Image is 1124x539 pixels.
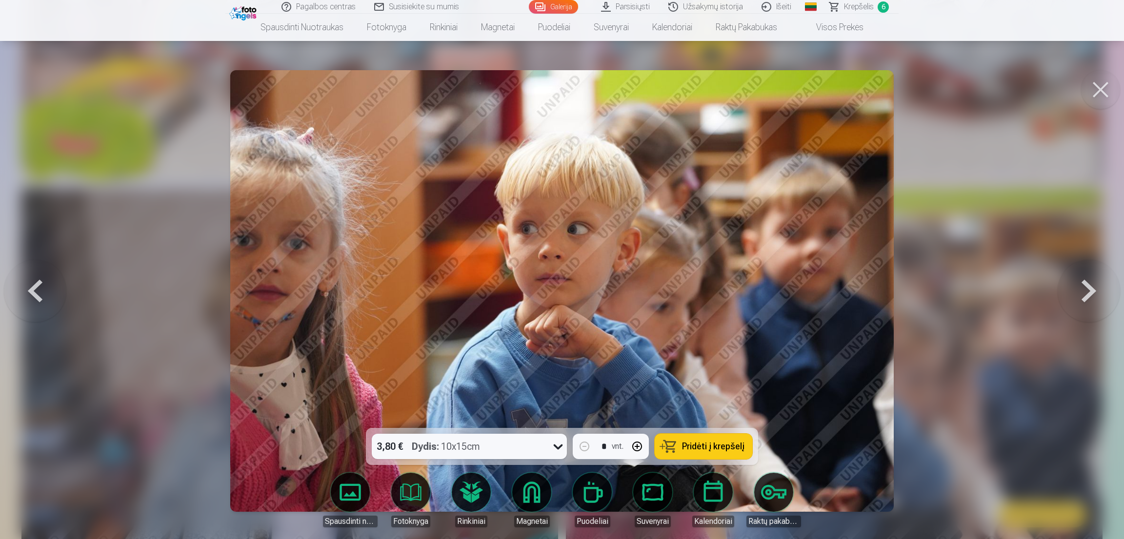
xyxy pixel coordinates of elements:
div: vnt. [612,441,623,452]
a: Suvenyrai [582,14,641,41]
a: Puodeliai [565,473,620,527]
strong: Dydis : [412,440,439,453]
a: Spausdinti nuotraukas [323,473,378,527]
div: Fotoknyga [391,516,430,527]
span: Pridėti į krepšelį [682,442,744,451]
span: Krepšelis [844,1,874,13]
div: Magnetai [514,516,550,527]
a: Rinkiniai [444,473,499,527]
a: Visos prekės [789,14,875,41]
img: /fa2 [229,4,259,20]
a: Kalendoriai [686,473,741,527]
div: 10x15cm [412,434,480,459]
div: 3,80 € [372,434,408,459]
div: Suvenyrai [635,516,671,527]
span: 6 [878,1,889,13]
div: Puodeliai [575,516,610,527]
div: Raktų pakabukas [746,516,801,527]
div: Kalendoriai [692,516,734,527]
div: Rinkiniai [455,516,487,527]
a: Suvenyrai [625,473,680,527]
a: Rinkiniai [418,14,469,41]
a: Kalendoriai [641,14,704,41]
div: Spausdinti nuotraukas [323,516,378,527]
a: Fotoknyga [355,14,418,41]
a: Fotoknyga [383,473,438,527]
a: Raktų pakabukas [746,473,801,527]
a: Raktų pakabukas [704,14,789,41]
a: Magnetai [504,473,559,527]
a: Puodeliai [526,14,582,41]
button: Pridėti į krepšelį [655,434,752,459]
a: Spausdinti nuotraukas [249,14,355,41]
a: Magnetai [469,14,526,41]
